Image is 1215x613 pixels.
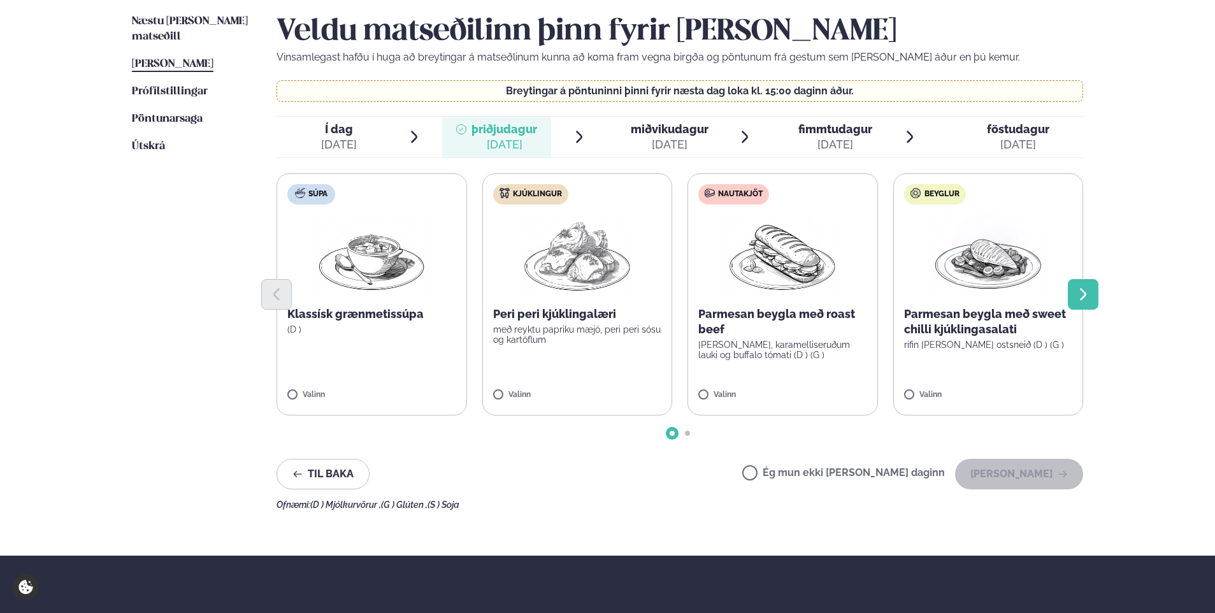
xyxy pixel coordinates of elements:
[955,459,1083,489] button: [PERSON_NAME]
[932,215,1044,296] img: Chicken-breast.png
[798,122,872,136] span: fimmtudagur
[631,137,708,152] div: [DATE]
[705,188,715,198] img: beef.svg
[493,306,662,322] p: Peri peri kjúklingalæri
[698,340,867,360] p: [PERSON_NAME], karamelliseruðum lauki og buffalo tómati (D ) (G )
[287,306,456,322] p: Klassísk grænmetissúpa
[726,215,838,296] img: Panini.png
[493,324,662,345] p: með reyktu papriku mæjó, peri peri sósu og kartöflum
[132,84,208,99] a: Prófílstillingar
[1068,279,1098,310] button: Next slide
[321,122,357,137] span: Í dag
[277,50,1083,65] p: Vinsamlegast hafðu í huga að breytingar á matseðlinum kunna að koma fram vegna birgða og pöntunum...
[132,113,203,124] span: Pöntunarsaga
[987,137,1049,152] div: [DATE]
[670,431,675,436] span: Go to slide 1
[277,500,1083,510] div: Ofnæmi:
[132,16,248,42] span: Næstu [PERSON_NAME] matseðill
[310,500,381,510] span: (D ) Mjólkurvörur ,
[308,189,327,199] span: Súpa
[132,59,213,69] span: [PERSON_NAME]
[513,189,562,199] span: Kjúklingur
[698,306,867,337] p: Parmesan beygla með roast beef
[290,86,1070,96] p: Breytingar á pöntuninni þinni fyrir næsta dag loka kl. 15:00 daginn áður.
[13,574,39,600] a: Cookie settings
[924,189,960,199] span: Beyglur
[904,340,1073,350] p: rifin [PERSON_NAME] ostsneið (D ) (G )
[132,112,203,127] a: Pöntunarsaga
[132,14,251,45] a: Næstu [PERSON_NAME] matseðill
[295,188,305,198] img: soup.svg
[132,139,165,154] a: Útskrá
[277,14,1083,50] h2: Veldu matseðilinn þinn fyrir [PERSON_NAME]
[718,189,763,199] span: Nautakjöt
[277,459,370,489] button: Til baka
[685,431,690,436] span: Go to slide 2
[132,141,165,152] span: Útskrá
[132,57,213,72] a: [PERSON_NAME]
[798,137,872,152] div: [DATE]
[428,500,459,510] span: (S ) Soja
[132,86,208,97] span: Prófílstillingar
[321,137,357,152] div: [DATE]
[471,122,537,136] span: þriðjudagur
[381,500,428,510] span: (G ) Glúten ,
[910,188,921,198] img: bagle-new-16px.svg
[631,122,708,136] span: miðvikudagur
[904,306,1073,337] p: Parmesan beygla með sweet chilli kjúklingasalati
[987,122,1049,136] span: föstudagur
[521,215,633,296] img: Chicken-thighs.png
[471,137,537,152] div: [DATE]
[315,215,428,296] img: Soup.png
[500,188,510,198] img: chicken.svg
[287,324,456,335] p: (D )
[261,279,292,310] button: Previous slide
